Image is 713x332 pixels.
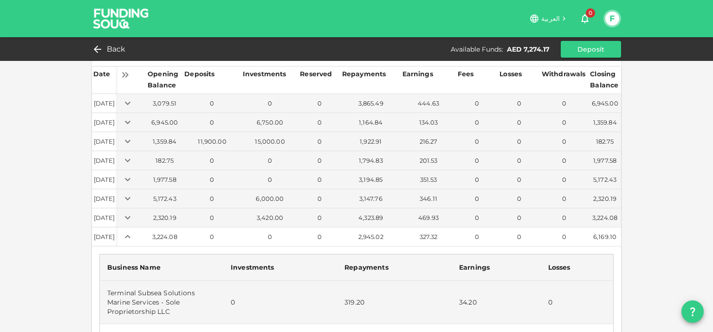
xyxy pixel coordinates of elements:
td: [DATE] [92,189,117,208]
span: 0 [586,8,595,18]
div: 0 [243,232,297,241]
div: 0 [542,194,587,203]
div: 0 [300,175,339,184]
div: 5,172.43 [590,175,619,184]
div: Deposits [184,68,214,80]
div: Date [93,68,112,80]
div: 1,922.91 [343,137,399,146]
div: 0 [300,137,339,146]
div: 0 [185,232,240,241]
div: 0 [300,213,339,222]
div: Reserved [300,68,332,80]
td: [DATE] [92,151,117,170]
th: Losses [541,254,614,280]
td: [DATE] [92,94,117,113]
div: 0 [542,175,587,184]
div: 182.75 [590,137,619,146]
div: Withdrawals [542,68,586,80]
div: 3,224.08 [148,232,181,241]
div: 216.27 [403,137,454,146]
td: [DATE] [92,170,117,189]
td: 34.20 [452,280,541,324]
button: F [605,12,619,26]
div: 0 [458,175,497,184]
div: 0 [300,118,339,127]
div: 3,147.76 [343,194,399,203]
div: 0 [542,99,587,108]
div: 3,079.51 [148,99,181,108]
div: 6,750.00 [243,118,297,127]
div: 201.53 [403,156,454,165]
div: 0 [185,175,240,184]
div: 1,359.84 [148,137,181,146]
div: 11,900.00 [185,137,240,146]
div: 6,945.00 [590,99,619,108]
span: Expand [121,118,134,125]
div: 182.75 [148,156,181,165]
span: Expand all [119,70,132,78]
button: Expand [121,230,134,243]
div: 0 [500,232,538,241]
span: Collapse [121,232,134,239]
div: 0 [542,156,587,165]
td: [DATE] [92,132,117,151]
div: 0 [542,232,587,241]
td: Terminal Subsea Solutions Marine Services - Sole Proprietorship LLC [100,280,224,324]
td: [DATE] [92,113,117,132]
div: Repayments [342,68,386,80]
button: Expand [121,97,134,110]
span: Back [107,43,126,56]
div: 3,224.08 [590,213,619,222]
span: Expand [121,213,134,220]
div: 5,172.43 [148,194,181,203]
div: Investments [243,68,286,80]
span: Expand [121,137,134,144]
div: 0 [300,156,339,165]
div: 0 [300,194,339,203]
span: العربية [541,14,560,23]
div: 6,169.10 [590,232,619,241]
div: 6,945.00 [148,118,181,127]
div: Earnings [402,68,433,80]
div: 0 [300,99,339,108]
button: Expand all [119,68,132,81]
div: 0 [300,232,339,241]
div: 0 [458,213,497,222]
div: 0 [185,99,240,108]
div: Losses [499,68,523,80]
div: Closing Balance [590,68,620,91]
button: Deposit [561,41,621,58]
td: [DATE] [92,227,117,246]
div: 351.53 [403,175,454,184]
td: 319.20 [337,280,452,324]
th: Business Name [100,254,224,280]
div: 0 [500,137,538,146]
button: 0 [576,9,594,28]
div: 0 [243,175,297,184]
span: Expand [121,194,134,201]
div: 0 [500,156,538,165]
th: Repayments [337,254,452,280]
div: 444.63 [403,99,454,108]
div: 0 [500,118,538,127]
div: 0 [458,194,497,203]
th: Investments [223,254,337,280]
div: 0 [500,175,538,184]
div: 0 [500,194,538,203]
button: Expand [121,211,134,224]
div: AED 7,274.17 [507,45,550,54]
button: Expand [121,116,134,129]
div: 0 [458,118,497,127]
div: 346.11 [403,194,454,203]
span: Expand [121,156,134,163]
div: Opening Balance [148,68,181,91]
div: 15,000.00 [243,137,297,146]
div: 0 [243,99,297,108]
div: 0 [542,118,587,127]
div: 469.93 [403,213,454,222]
div: 0 [458,232,497,241]
span: Expand [121,175,134,182]
div: 2,945.02 [343,232,399,241]
div: 0 [185,213,240,222]
div: 0 [500,213,538,222]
